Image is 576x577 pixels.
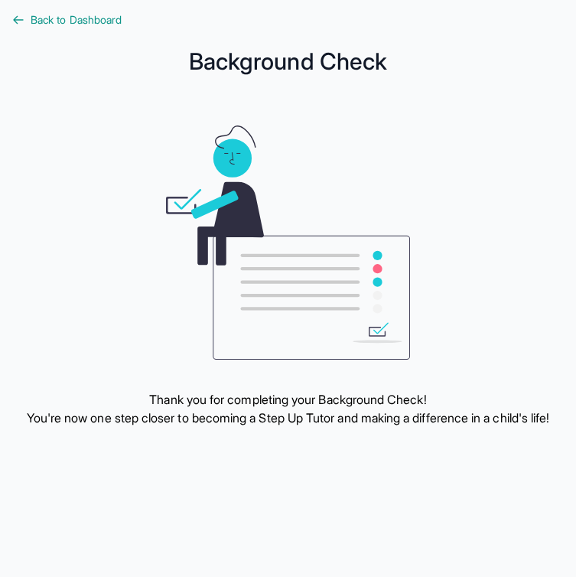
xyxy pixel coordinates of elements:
[12,12,564,28] a: Back to Dashboard
[166,126,411,360] img: meeting graphic
[27,390,550,409] p: Thank you for completing your Background Check!
[12,52,564,70] h1: Background Check
[27,409,550,427] p: You're now one step closer to becoming a Step Up Tutor and making a difference in a child's life!
[31,12,122,28] span: Back to Dashboard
